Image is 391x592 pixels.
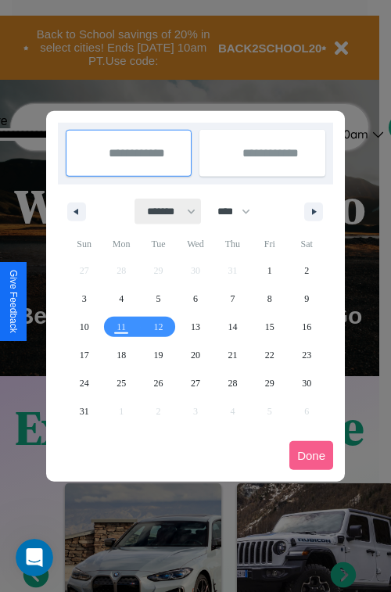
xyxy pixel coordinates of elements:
button: 19 [140,341,177,369]
span: 10 [80,313,89,341]
span: 22 [265,341,274,369]
button: 13 [177,313,213,341]
button: 14 [214,313,251,341]
span: 11 [117,313,126,341]
button: 7 [214,285,251,313]
span: 31 [80,397,89,425]
span: 19 [154,341,163,369]
span: 24 [80,369,89,397]
span: 4 [119,285,124,313]
span: 1 [267,257,272,285]
span: 7 [230,285,235,313]
button: 29 [251,369,288,397]
span: 15 [265,313,274,341]
button: 6 [177,285,213,313]
span: 29 [265,369,274,397]
button: 16 [289,313,325,341]
button: 22 [251,341,288,369]
span: 23 [302,341,311,369]
button: 3 [66,285,102,313]
button: 1 [251,257,288,285]
button: 8 [251,285,288,313]
button: 9 [289,285,325,313]
span: 25 [117,369,126,397]
span: 9 [304,285,309,313]
span: 16 [302,313,311,341]
button: 10 [66,313,102,341]
span: 26 [154,369,163,397]
div: Give Feedback [8,270,19,333]
span: Mon [102,231,139,257]
button: 2 [289,257,325,285]
button: 20 [177,341,213,369]
span: 13 [191,313,200,341]
button: 11 [102,313,139,341]
span: 8 [267,285,272,313]
button: 17 [66,341,102,369]
button: 4 [102,285,139,313]
span: 6 [193,285,198,313]
button: 21 [214,341,251,369]
button: Done [289,441,333,470]
span: Wed [177,231,213,257]
span: Sun [66,231,102,257]
iframe: Intercom live chat [16,539,53,576]
span: 21 [228,341,237,369]
span: 28 [228,369,237,397]
span: 2 [304,257,309,285]
span: 18 [117,341,126,369]
button: 31 [66,397,102,425]
span: 30 [302,369,311,397]
button: 25 [102,369,139,397]
span: 20 [191,341,200,369]
button: 30 [289,369,325,397]
button: 23 [289,341,325,369]
span: 17 [80,341,89,369]
span: Tue [140,231,177,257]
span: 12 [154,313,163,341]
button: 24 [66,369,102,397]
button: 27 [177,369,213,397]
button: 28 [214,369,251,397]
span: Thu [214,231,251,257]
button: 12 [140,313,177,341]
span: 27 [191,369,200,397]
button: 18 [102,341,139,369]
button: 26 [140,369,177,397]
span: 5 [156,285,161,313]
button: 15 [251,313,288,341]
span: 3 [82,285,87,313]
span: Fri [251,231,288,257]
span: Sat [289,231,325,257]
span: 14 [228,313,237,341]
button: 5 [140,285,177,313]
